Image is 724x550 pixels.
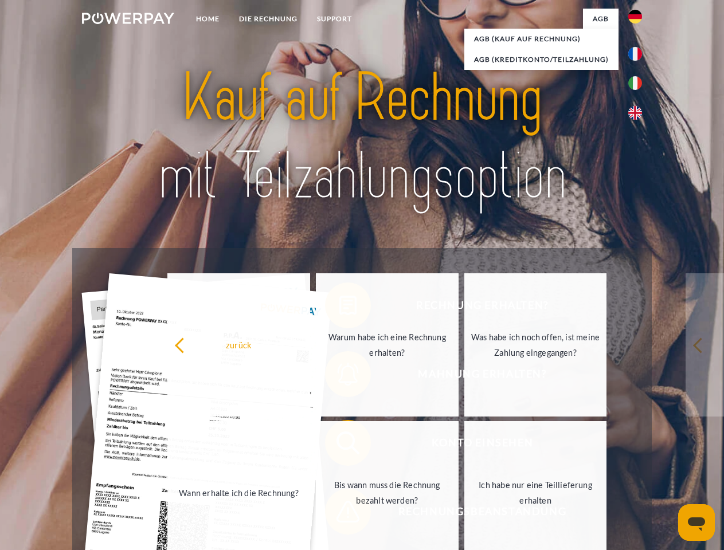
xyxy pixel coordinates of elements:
[464,29,619,49] a: AGB (Kauf auf Rechnung)
[82,13,174,24] img: logo-powerpay-white.svg
[628,47,642,61] img: fr
[464,49,619,70] a: AGB (Kreditkonto/Teilzahlung)
[628,10,642,23] img: de
[464,273,607,417] a: Was habe ich noch offen, ist meine Zahlung eingegangen?
[628,76,642,90] img: it
[583,9,619,29] a: agb
[307,9,362,29] a: SUPPORT
[471,329,600,360] div: Was habe ich noch offen, ist meine Zahlung eingegangen?
[229,9,307,29] a: DIE RECHNUNG
[186,9,229,29] a: Home
[109,55,615,219] img: title-powerpay_de.svg
[471,477,600,508] div: Ich habe nur eine Teillieferung erhalten
[323,329,452,360] div: Warum habe ich eine Rechnung erhalten?
[323,477,452,508] div: Bis wann muss die Rechnung bezahlt werden?
[628,106,642,120] img: en
[174,485,303,500] div: Wann erhalte ich die Rechnung?
[678,504,715,541] iframe: Schaltfläche zum Öffnen des Messaging-Fensters
[174,337,303,352] div: zurück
